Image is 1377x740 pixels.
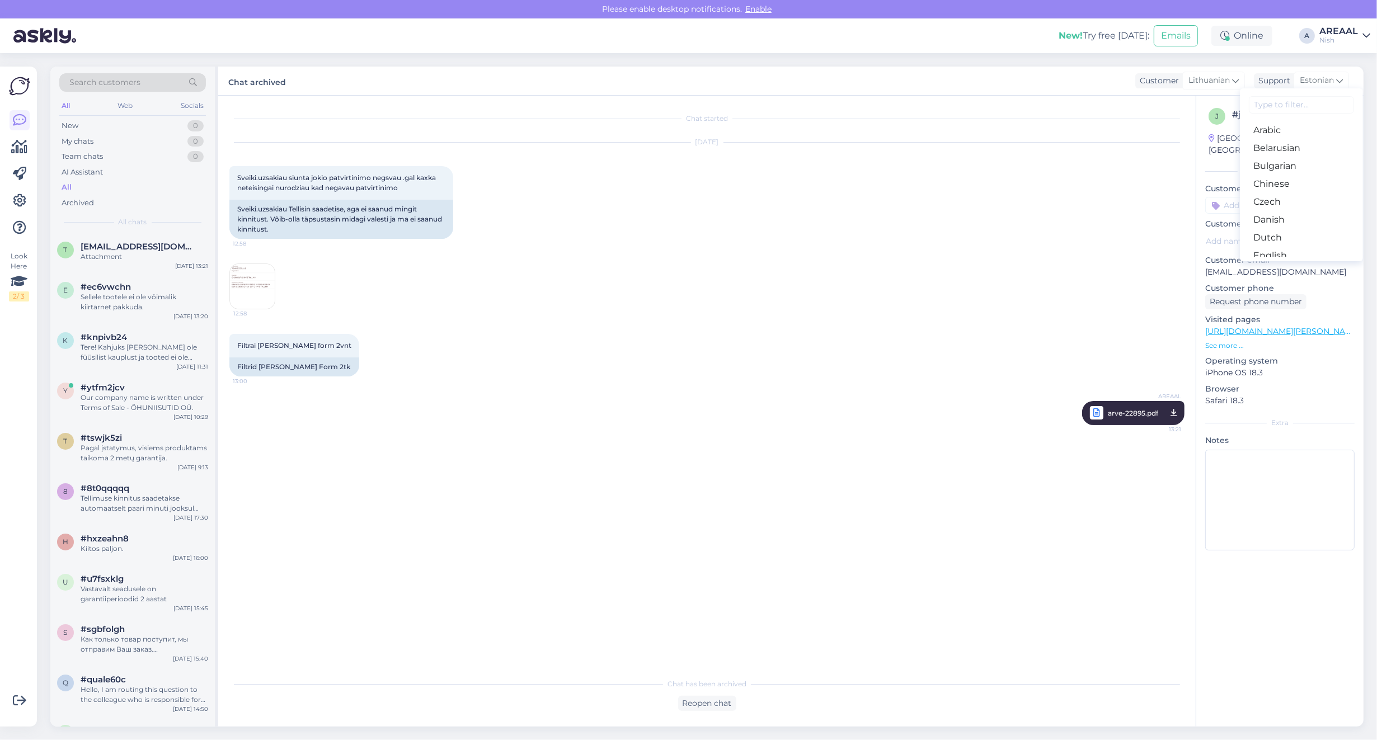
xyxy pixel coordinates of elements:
[1240,193,1363,211] a: Czech
[1206,235,1342,247] input: Add name
[1205,355,1355,367] p: Operating system
[1205,282,1355,294] p: Customer phone
[63,286,68,294] span: e
[81,393,208,413] div: Our company name is written under Terms of Sale - ÕHUNIISUTID OÜ.
[1205,435,1355,446] p: Notes
[229,137,1185,147] div: [DATE]
[228,73,286,88] label: Chat archived
[668,679,746,689] span: Chat has been archived
[233,309,275,318] span: 12:58
[173,312,208,320] div: [DATE] 13:20
[1319,36,1358,45] div: Nish
[1205,197,1355,214] input: Add a tag
[63,538,68,546] span: h
[81,584,208,604] div: Vastavalt seadusele on garantiiperioodid 2 aastat
[1135,75,1179,87] div: Customer
[81,634,208,654] div: Как только товар поступит, мы отправим Ваш заказ. Ориентировочное время прибытия товара — с 27.09...
[1188,74,1230,87] span: Lithuanian
[1319,27,1358,36] div: AREAAL
[81,332,127,342] span: #knpivb24
[69,77,140,88] span: Search customers
[173,705,208,713] div: [DATE] 14:50
[1154,25,1198,46] button: Emails
[9,76,30,97] img: Askly Logo
[9,251,29,301] div: Look Here
[230,264,275,309] img: Attachment
[1249,96,1354,114] input: Type to filter...
[81,483,129,493] span: #8t0qqqqq
[81,675,126,685] span: #quale60c
[173,654,208,663] div: [DATE] 15:40
[229,200,453,239] div: Sveiki.uzsakiau Tellisin saadetise, aga ei saanud mingit kinnitust. Võib-olla täpsustasin midagi ...
[64,437,68,445] span: t
[63,578,68,586] span: u
[1139,422,1181,436] span: 13:21
[1240,121,1363,139] a: Arabic
[187,120,204,131] div: 0
[62,167,103,178] div: AI Assistant
[1108,406,1158,420] span: arve-22895.pdf
[229,114,1185,124] div: Chat started
[81,433,122,443] span: #tswjk5zi
[1209,133,1332,156] div: [GEOGRAPHIC_DATA], [GEOGRAPHIC_DATA]
[81,383,125,393] span: #ytfm2jcv
[1139,392,1181,400] span: AREAAL
[1232,108,1302,121] div: # jv1z9j9y
[229,357,359,376] div: Filtrid [PERSON_NAME] Form 2tk
[1205,341,1355,351] p: See more ...
[173,554,208,562] div: [DATE] 16:00
[81,443,208,463] div: Pagal įstatymus, visiems produktams taikoma 2 metų garantija.
[1205,218,1355,230] p: Customer name
[1300,74,1334,87] span: Estonian
[1082,401,1185,425] a: AREAALarve-22895.pdf13:21
[237,341,351,350] span: Filtrai [PERSON_NAME] form 2vnt
[1319,27,1370,45] a: AREAALNish
[63,387,68,395] span: y
[1211,26,1272,46] div: Online
[1240,139,1363,157] a: Belarusian
[1205,383,1355,395] p: Browser
[59,98,72,113] div: All
[742,4,775,14] span: Enable
[81,292,208,312] div: Sellele tootele ei ole võimalik kiirtarnet pakkuda.
[176,362,208,371] div: [DATE] 11:31
[173,513,208,522] div: [DATE] 17:30
[187,136,204,147] div: 0
[187,151,204,162] div: 0
[1215,112,1219,120] span: j
[62,182,72,193] div: All
[119,217,147,227] span: All chats
[81,242,197,252] span: tmscesiulis@gmail.com
[1240,247,1363,265] a: English
[1205,183,1355,195] p: Customer tags
[1240,157,1363,175] a: Bulgarian
[1205,294,1306,309] div: Request phone number
[116,98,135,113] div: Web
[678,696,736,711] div: Reopen chat
[62,120,78,131] div: New
[1205,166,1355,176] div: Customer information
[81,685,208,705] div: Hello, I am routing this question to the colleague who is responsible for this topic. The reply m...
[1205,254,1355,266] p: Customer email
[63,678,68,687] span: q
[1205,314,1355,326] p: Visited pages
[81,544,208,554] div: Kiitos paljon.
[1299,28,1315,44] div: A
[62,136,93,147] div: My chats
[81,252,208,262] div: Attachment
[1059,30,1083,41] b: New!
[81,624,125,634] span: #sgbfolgh
[1205,367,1355,379] p: iPhone OS 18.3
[237,173,438,192] span: Sveiki.uzsakiau siunta jokio patvirtinimo negsvau .gal kaxka neteisingai nurodziau kad negavau pa...
[1205,395,1355,407] p: Safari 18.3
[81,725,126,735] span: #0ncpotdr
[63,336,68,345] span: k
[9,291,29,301] div: 2 / 3
[1254,75,1290,87] div: Support
[1205,418,1355,428] div: Extra
[1240,211,1363,229] a: Danish
[63,487,68,496] span: 8
[81,493,208,513] div: Tellimuse kinnitus saadetakse automaatselt paari minuti jooksul pärast makse sooritamist. Kui Te ...
[233,377,275,385] span: 13:00
[62,151,103,162] div: Team chats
